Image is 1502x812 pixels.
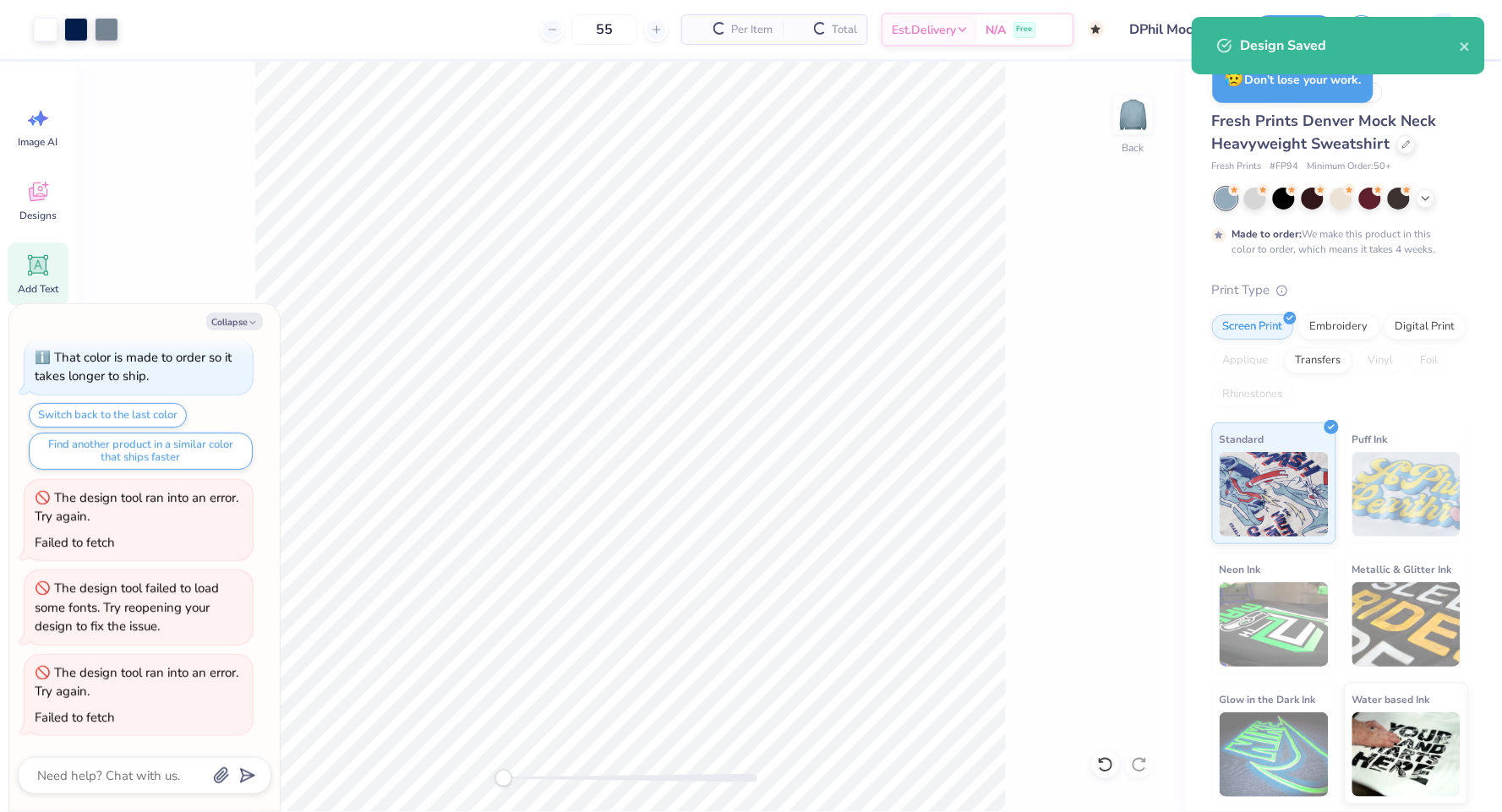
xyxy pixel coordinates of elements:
[1352,690,1430,708] span: Water based Ink
[1117,13,1242,46] input: Untitled Design
[1460,35,1472,56] button: close
[35,534,115,551] div: Failed to fetch
[986,21,1007,39] span: N/A
[1352,560,1452,578] span: Metallic & Glitter Ink
[19,209,57,222] span: Designs
[1352,452,1461,537] img: Puff Ink
[1241,35,1460,56] div: Design Saved
[1017,24,1033,35] span: Free
[1352,582,1461,667] img: Metallic & Glitter Ink
[1220,560,1261,578] span: Neon Ink
[571,14,637,45] input: – –
[731,21,773,39] span: Per Item
[35,349,232,385] div: That color is made to order so it takes longer to ship.
[35,580,219,635] div: The design tool failed to load some fonts. Try reopening your design to fix the issue.
[29,403,187,428] button: Switch back to the last color
[1427,13,1461,46] img: Daniella Sison
[1220,582,1329,667] img: Neon Ink
[495,770,512,787] div: Accessibility label
[892,21,956,39] span: Est. Delivery
[19,135,58,149] span: Image AI
[35,709,115,726] div: Failed to fetch
[29,433,253,470] button: Find another product in a similar color that ships faster
[18,282,58,296] span: Add Text
[1352,712,1461,797] img: Water based Ink
[832,21,857,39] span: Total
[206,313,263,330] button: Collapse
[1220,452,1329,537] img: Standard
[35,489,238,526] div: The design tool ran into an error. Try again.
[1398,13,1468,46] a: DS
[1220,712,1329,797] img: Glow in the Dark Ink
[1220,690,1316,708] span: Glow in the Dark Ink
[1213,55,1374,103] div: Don’t lose your work.
[35,664,238,700] div: The design tool ran into an error. Try again.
